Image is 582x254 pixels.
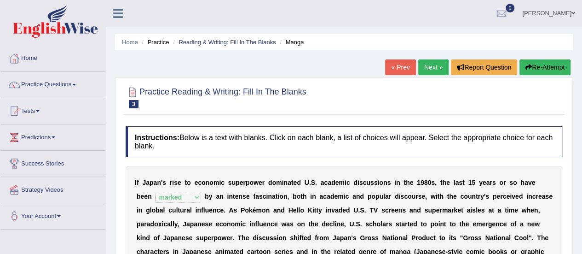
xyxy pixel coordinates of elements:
[205,207,209,214] b: u
[144,193,148,200] b: e
[536,193,538,200] b: r
[353,179,357,186] b: d
[435,179,437,186] b: ,
[345,179,346,186] b: i
[395,193,399,200] b: d
[157,179,161,186] b: n
[346,207,350,214] b: d
[0,203,105,226] a: Your Account
[287,193,289,200] b: ,
[352,193,356,200] b: a
[140,193,144,200] b: e
[180,207,184,214] b: u
[227,193,229,200] b: i
[174,179,178,186] b: s
[375,193,380,200] b: p
[451,207,454,214] b: r
[283,179,288,186] b: n
[229,193,233,200] b: n
[451,59,517,75] button: Report Question
[327,193,330,200] b: a
[448,207,451,214] b: a
[253,193,255,200] b: f
[425,193,427,200] b: ,
[238,193,242,200] b: n
[297,179,301,186] b: d
[359,179,363,186] b: s
[232,179,236,186] b: u
[137,193,141,200] b: b
[243,179,245,186] b: r
[481,207,485,214] b: s
[146,207,150,214] b: g
[417,207,421,214] b: d
[213,179,219,186] b: m
[431,179,435,186] b: s
[545,193,549,200] b: s
[464,193,468,200] b: o
[412,193,416,200] b: u
[254,179,259,186] b: w
[309,179,311,186] b: .
[424,207,428,214] b: s
[472,179,475,186] b: 5
[126,126,562,157] h4: Below is a text with blanks. Click on each blank, a list of choices will appear. Select the appro...
[253,207,256,214] b: é
[470,207,472,214] b: i
[219,193,224,200] b: n
[209,193,213,200] b: y
[154,179,157,186] b: a
[410,179,414,186] b: e
[415,193,418,200] b: r
[249,207,253,214] b: k
[472,207,476,214] b: s
[246,193,250,200] b: e
[205,193,209,200] b: b
[436,193,438,200] b: i
[300,193,303,200] b: t
[421,193,425,200] b: e
[335,207,339,214] b: a
[277,38,304,47] li: Manga
[288,207,293,214] b: H
[549,193,553,200] b: e
[439,207,442,214] b: r
[249,179,254,186] b: o
[381,207,385,214] b: s
[184,207,186,214] b: r
[503,193,507,200] b: c
[395,207,398,214] b: e
[168,207,172,214] b: c
[353,207,358,214] b: U
[542,193,545,200] b: a
[476,207,478,214] b: l
[454,179,455,186] b: l
[330,193,334,200] b: d
[277,193,279,200] b: i
[356,193,360,200] b: n
[379,179,383,186] b: o
[492,179,496,186] b: s
[472,193,476,200] b: n
[256,207,261,214] b: m
[447,193,449,200] b: t
[135,134,179,142] b: Instructions:
[493,193,497,200] b: p
[532,193,536,200] b: c
[385,193,389,200] b: a
[462,179,465,186] b: t
[460,193,464,200] b: c
[385,59,415,75] a: « Prev
[366,179,370,186] b: u
[198,179,202,186] b: c
[138,207,143,214] b: n
[438,193,440,200] b: t
[187,179,191,186] b: o
[272,179,277,186] b: o
[531,179,535,186] b: e
[524,179,528,186] b: a
[293,193,297,200] b: b
[478,193,480,200] b: r
[364,207,366,214] b: .
[161,179,162,186] b: '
